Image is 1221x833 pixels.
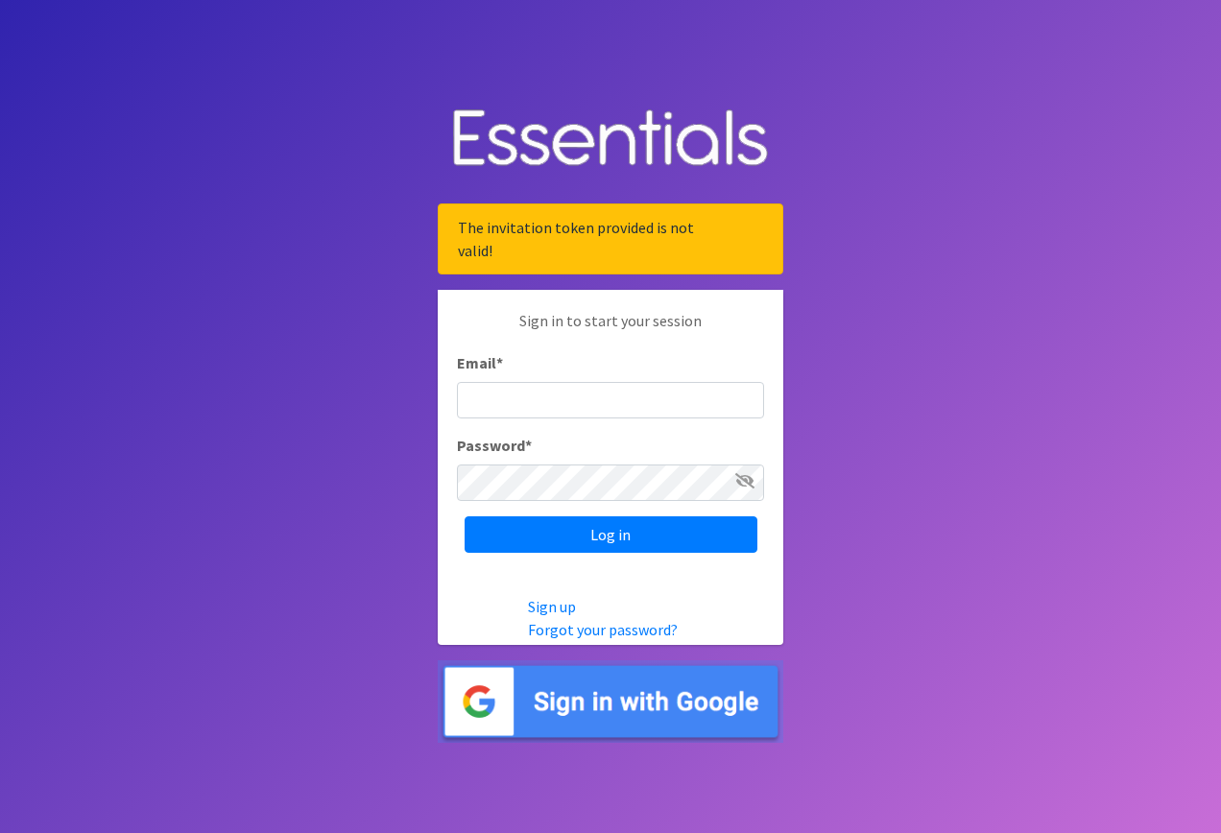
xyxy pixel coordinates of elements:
[465,516,757,553] input: Log in
[457,309,764,351] p: Sign in to start your session
[438,660,783,744] img: Sign in with Google
[528,620,678,639] a: Forgot your password?
[438,90,783,189] img: Human Essentials
[496,353,503,372] abbr: required
[457,351,503,374] label: Email
[457,434,532,457] label: Password
[528,597,576,616] a: Sign up
[438,203,783,274] div: The invitation token provided is not valid!
[525,436,532,455] abbr: required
